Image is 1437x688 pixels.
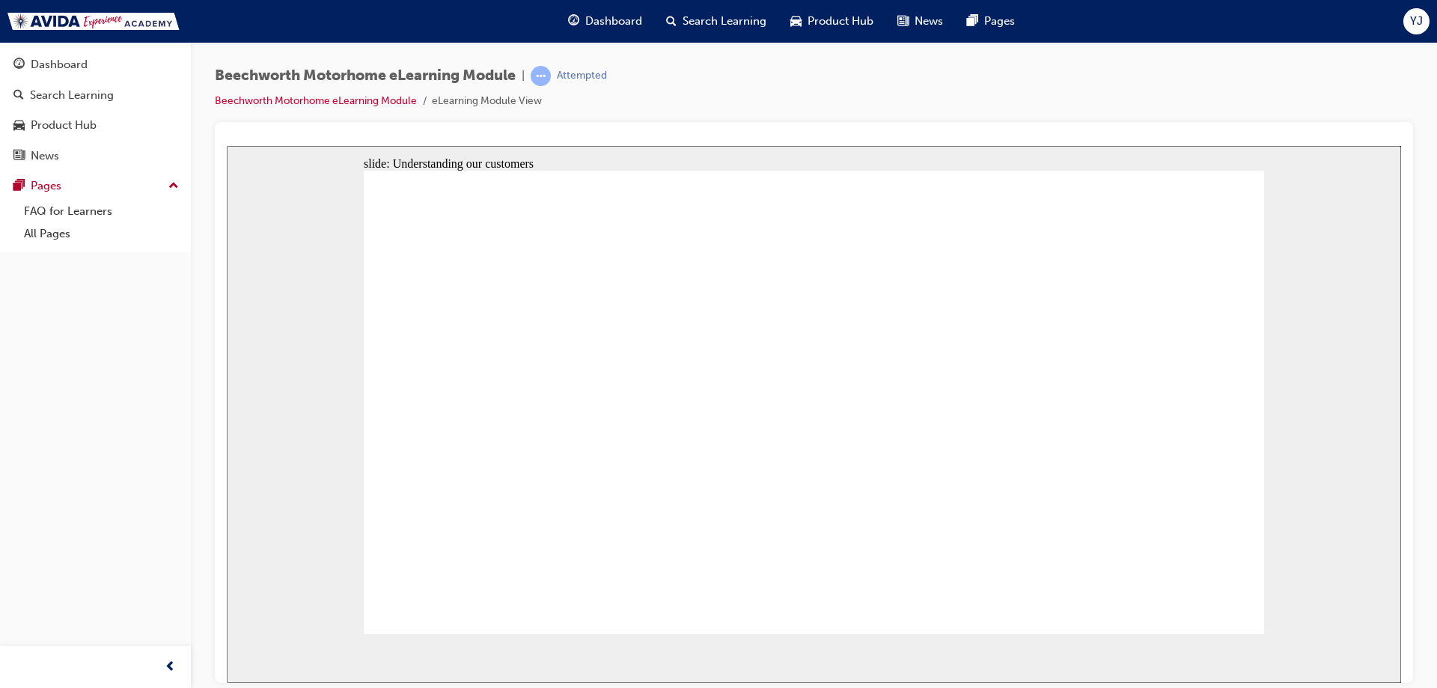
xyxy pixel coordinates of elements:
[778,6,885,37] a: car-iconProduct Hub
[955,6,1027,37] a: pages-iconPages
[6,48,185,172] button: DashboardSearch LearningProduct HubNews
[30,87,114,104] div: Search Learning
[915,13,943,30] span: News
[13,180,25,193] span: pages-icon
[585,13,642,30] span: Dashboard
[215,67,516,85] span: Beechworth Motorhome eLearning Module
[6,51,185,79] a: Dashboard
[31,177,61,195] div: Pages
[897,12,909,31] span: news-icon
[654,6,778,37] a: search-iconSearch Learning
[666,12,677,31] span: search-icon
[31,147,59,165] div: News
[432,93,542,110] li: eLearning Module View
[6,112,185,139] a: Product Hub
[6,142,185,170] a: News
[885,6,955,37] a: news-iconNews
[6,172,185,200] button: Pages
[13,89,24,103] span: search-icon
[13,150,25,163] span: news-icon
[165,658,176,677] span: prev-icon
[522,67,525,85] span: |
[984,13,1015,30] span: Pages
[683,13,766,30] span: Search Learning
[531,66,551,86] span: learningRecordVerb_ATTEMPT-icon
[556,6,654,37] a: guage-iconDashboard
[808,13,873,30] span: Product Hub
[13,58,25,72] span: guage-icon
[13,119,25,133] span: car-icon
[1410,13,1423,30] span: YJ
[31,117,97,134] div: Product Hub
[1403,8,1430,34] button: YJ
[18,200,185,223] a: FAQ for Learners
[18,222,185,246] a: All Pages
[790,12,802,31] span: car-icon
[568,12,579,31] span: guage-icon
[6,82,185,109] a: Search Learning
[168,177,179,196] span: up-icon
[31,56,88,73] div: Dashboard
[215,94,417,107] a: Beechworth Motorhome eLearning Module
[7,13,180,30] img: Trak
[967,12,978,31] span: pages-icon
[557,69,607,83] div: Attempted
